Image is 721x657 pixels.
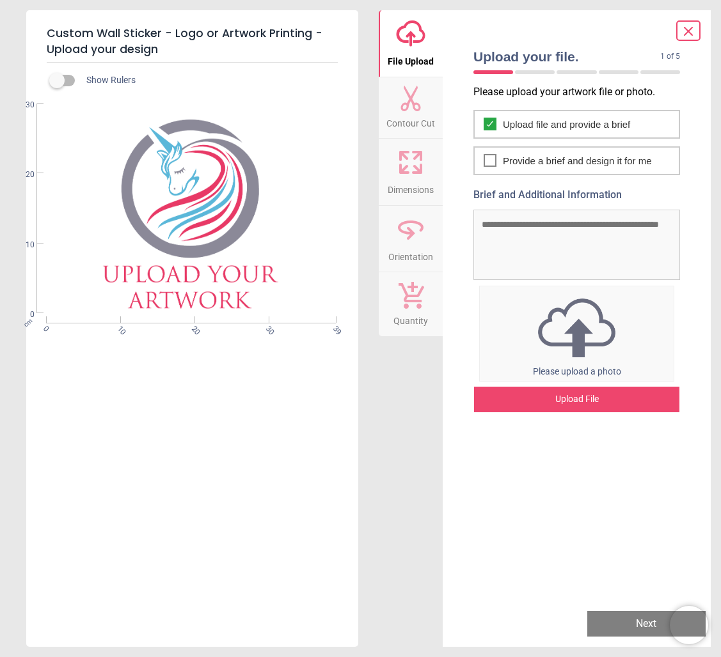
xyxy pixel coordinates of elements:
span: Quantity [393,309,428,328]
span: Upload file and provide a brief [503,118,630,131]
h5: Custom Wall Sticker - Logo or Artwork Printing - Upload your design [47,20,338,63]
span: Contour Cut [386,111,435,130]
button: Contour Cut [379,77,443,139]
span: 20 [10,169,35,180]
span: cm [22,317,34,328]
span: Upload your file. [473,47,660,66]
span: 1 of 5 [660,51,680,62]
span: 0 [40,324,49,332]
span: Please upload a photo [533,366,621,376]
label: Brief and Additional Information [473,188,680,202]
div: Upload File [474,387,679,412]
button: Quantity [379,272,443,336]
span: Dimensions [388,178,434,197]
iframe: Brevo live chat [670,606,708,644]
button: Dimensions [379,139,443,205]
span: 39 [330,324,338,332]
span: Provide a brief and design it for me [503,154,652,167]
button: Orientation [379,206,443,272]
div: Show Rulers [57,73,358,88]
img: upload icon [480,295,674,361]
span: Orientation [388,245,433,264]
span: 30 [10,100,35,111]
p: Please upload your artwork file or photo. [473,85,690,99]
span: 10 [10,240,35,251]
button: File Upload [379,10,443,77]
span: File Upload [388,49,434,68]
span: 10 [115,324,123,332]
button: Next [587,611,706,637]
span: 0 [10,309,35,320]
span: 20 [189,324,197,332]
span: 30 [264,324,272,332]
